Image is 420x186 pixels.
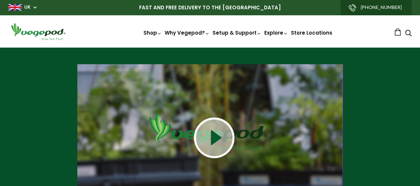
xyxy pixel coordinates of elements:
[405,30,412,37] a: Search
[212,29,262,36] a: Setup & Support
[8,22,68,41] img: Vegepod
[143,29,162,36] a: Shop
[264,29,288,36] a: Explore
[24,4,31,11] a: UK
[194,117,234,158] img: play button
[8,4,22,11] img: gb_large.png
[291,29,332,36] a: Store Locations
[165,29,210,36] a: Why Vegepod?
